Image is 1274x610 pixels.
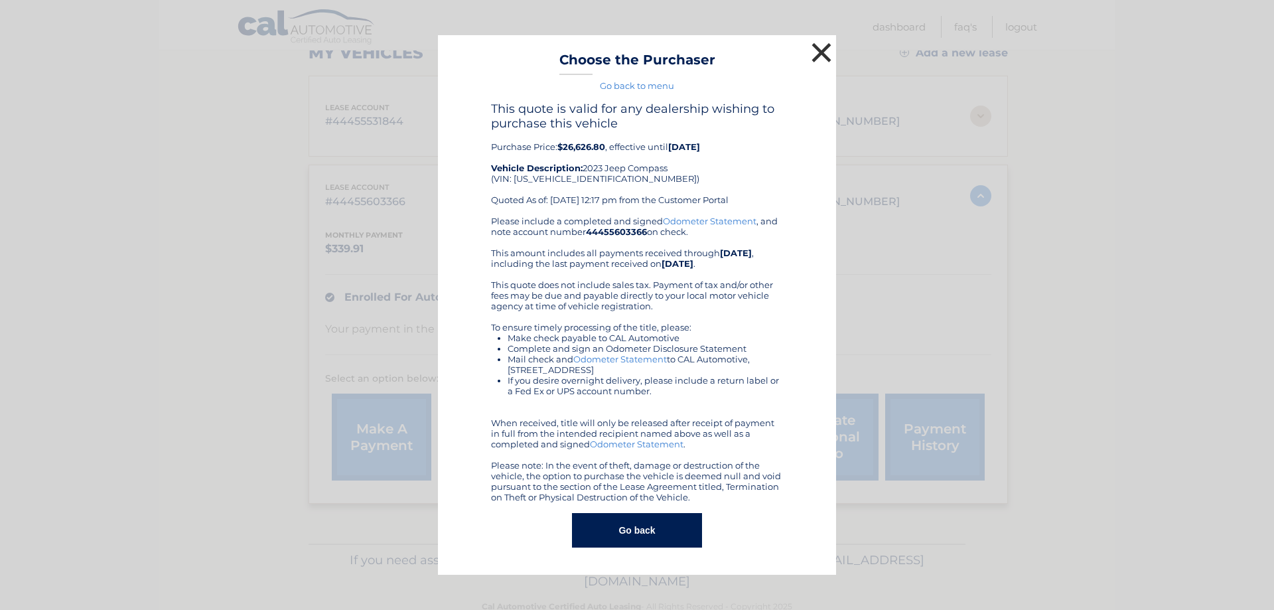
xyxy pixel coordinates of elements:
[508,333,783,343] li: Make check payable to CAL Automotive
[662,258,693,269] b: [DATE]
[508,354,783,375] li: Mail check and to CAL Automotive, [STREET_ADDRESS]
[491,102,783,131] h4: This quote is valid for any dealership wishing to purchase this vehicle
[663,216,756,226] a: Odometer Statement
[808,39,835,66] button: ×
[491,102,783,216] div: Purchase Price: , effective until 2023 Jeep Compass (VIN: [US_VEHICLE_IDENTIFICATION_NUMBER]) Quo...
[720,248,752,258] b: [DATE]
[586,226,647,237] b: 44455603366
[491,163,583,173] strong: Vehicle Description:
[590,439,683,449] a: Odometer Statement
[491,216,783,502] div: Please include a completed and signed , and note account number on check. This amount includes al...
[557,141,605,152] b: $26,626.80
[668,141,700,152] b: [DATE]
[572,513,701,548] button: Go back
[508,375,783,396] li: If you desire overnight delivery, please include a return label or a Fed Ex or UPS account number.
[559,52,715,75] h3: Choose the Purchaser
[600,80,674,91] a: Go back to menu
[573,354,667,364] a: Odometer Statement
[508,343,783,354] li: Complete and sign an Odometer Disclosure Statement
